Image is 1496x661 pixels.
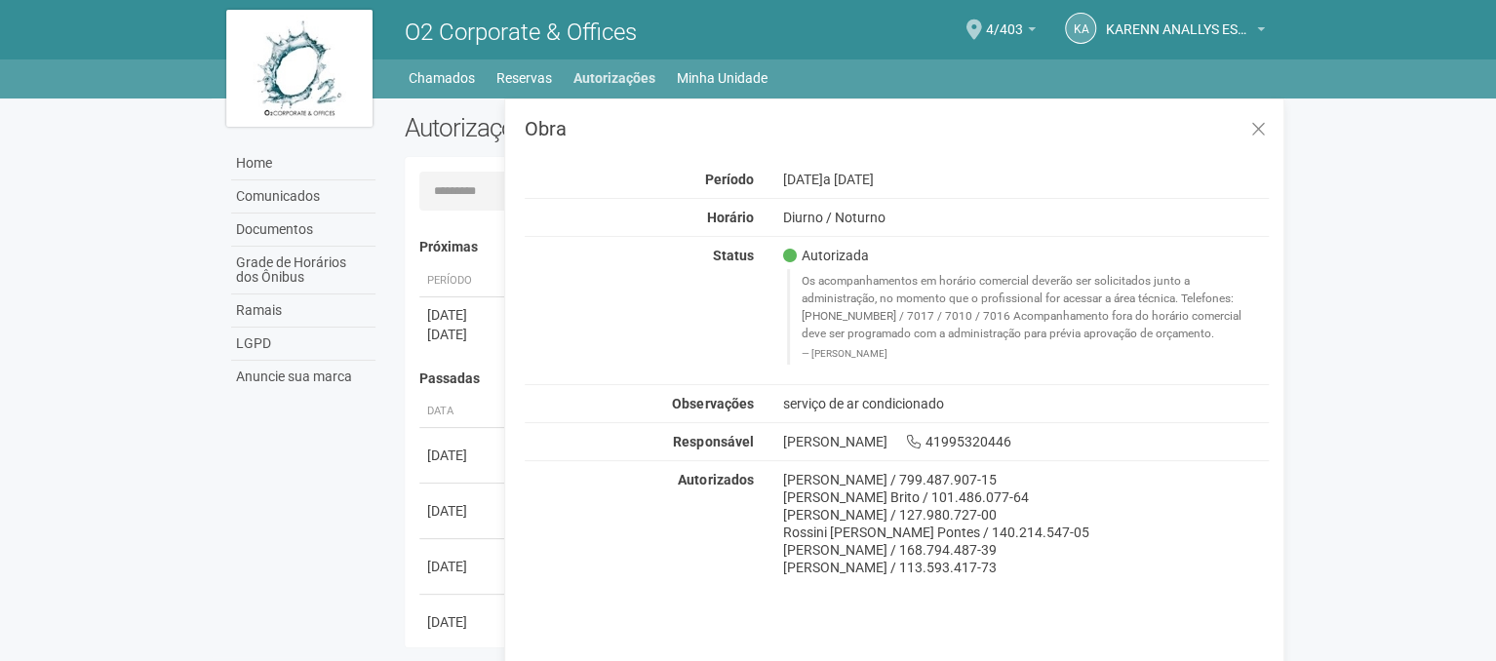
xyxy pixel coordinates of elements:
[782,247,868,264] span: Autorizada
[986,24,1036,40] a: 4/403
[1106,3,1252,37] span: KARENN ANALLYS ESTELLA
[782,559,1269,576] div: [PERSON_NAME] / 113.593.417-73
[231,328,375,361] a: LGPD
[678,472,753,487] strong: Autorizados
[427,446,499,465] div: [DATE]
[768,209,1283,226] div: Diurno / Noturno
[768,395,1283,412] div: serviço de ar condicionado
[419,371,1255,386] h4: Passadas
[672,396,753,411] strong: Observações
[231,294,375,328] a: Ramais
[1065,13,1096,44] a: KA
[801,347,1258,361] footer: [PERSON_NAME]
[787,269,1269,364] blockquote: Os acompanhamentos em horário comercial deverão ser solicitados junto a administração, no momento...
[419,265,507,297] th: Período
[409,64,475,92] a: Chamados
[405,113,822,142] h2: Autorizações
[419,240,1255,254] h4: Próximas
[496,64,552,92] a: Reservas
[768,433,1283,450] div: [PERSON_NAME] 41995320446
[782,506,1269,524] div: [PERSON_NAME] / 127.980.727-00
[427,325,499,344] div: [DATE]
[405,19,637,46] span: O2 Corporate & Offices
[673,434,753,449] strong: Responsável
[231,180,375,214] a: Comunicados
[782,524,1269,541] div: Rossini [PERSON_NAME] Pontes / 140.214.547-05
[712,248,753,263] strong: Status
[1106,24,1265,40] a: KARENN ANALLYS ESTELLA
[704,172,753,187] strong: Período
[822,172,873,187] span: a [DATE]
[782,488,1269,506] div: [PERSON_NAME] Brito / 101.486.077-64
[677,64,768,92] a: Minha Unidade
[427,557,499,576] div: [DATE]
[226,10,373,127] img: logo.jpg
[231,361,375,393] a: Anuncie sua marca
[706,210,753,225] strong: Horário
[231,247,375,294] a: Grade de Horários dos Ônibus
[525,119,1269,138] h3: Obra
[427,612,499,632] div: [DATE]
[782,471,1269,488] div: [PERSON_NAME] / 799.487.907-15
[419,396,507,428] th: Data
[427,305,499,325] div: [DATE]
[231,147,375,180] a: Home
[986,3,1023,37] span: 4/403
[768,171,1283,188] div: [DATE]
[231,214,375,247] a: Documentos
[573,64,655,92] a: Autorizações
[782,541,1269,559] div: [PERSON_NAME] / 168.794.487-39
[427,501,499,521] div: [DATE]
